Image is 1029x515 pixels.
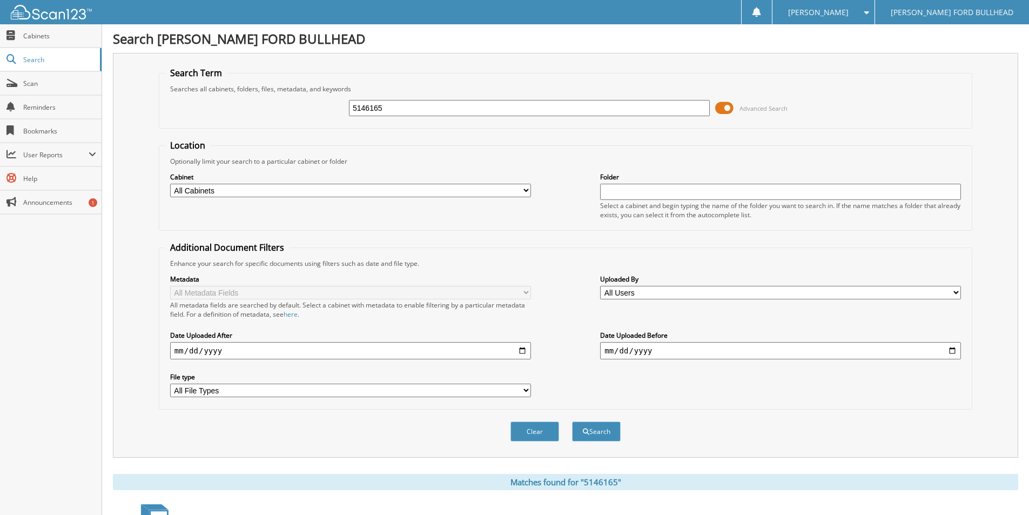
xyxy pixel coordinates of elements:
button: Search [572,422,621,442]
label: Uploaded By [600,275,961,284]
input: start [170,342,531,359]
div: Enhance your search for specific documents using filters such as date and file type. [165,259,966,268]
span: Scan [23,79,96,88]
span: Announcements [23,198,96,207]
label: Date Uploaded After [170,331,531,340]
div: Matches found for "5146165" [113,474,1018,490]
div: 1 [89,198,97,207]
span: User Reports [23,150,89,159]
legend: Additional Document Filters [165,242,290,253]
span: Reminders [23,103,96,112]
label: Folder [600,172,961,182]
label: Cabinet [170,172,531,182]
a: here [284,310,298,319]
label: File type [170,372,531,382]
label: Metadata [170,275,531,284]
legend: Search Term [165,67,227,79]
span: Bookmarks [23,126,96,136]
div: Searches all cabinets, folders, files, metadata, and keywords [165,84,966,93]
legend: Location [165,139,211,151]
img: scan123-logo-white.svg [11,5,92,19]
span: [PERSON_NAME] [788,9,849,16]
h1: Search [PERSON_NAME] FORD BULLHEAD [113,30,1018,48]
div: Optionally limit your search to a particular cabinet or folder [165,157,966,166]
button: Clear [510,422,559,442]
label: Date Uploaded Before [600,331,961,340]
span: Search [23,55,95,64]
span: Advanced Search [739,104,788,112]
div: All metadata fields are searched by default. Select a cabinet with metadata to enable filtering b... [170,300,531,319]
span: Cabinets [23,31,96,41]
input: end [600,342,961,359]
div: Select a cabinet and begin typing the name of the folder you want to search in. If the name match... [600,201,961,219]
span: [PERSON_NAME] FORD BULLHEAD [891,9,1013,16]
span: Help [23,174,96,183]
